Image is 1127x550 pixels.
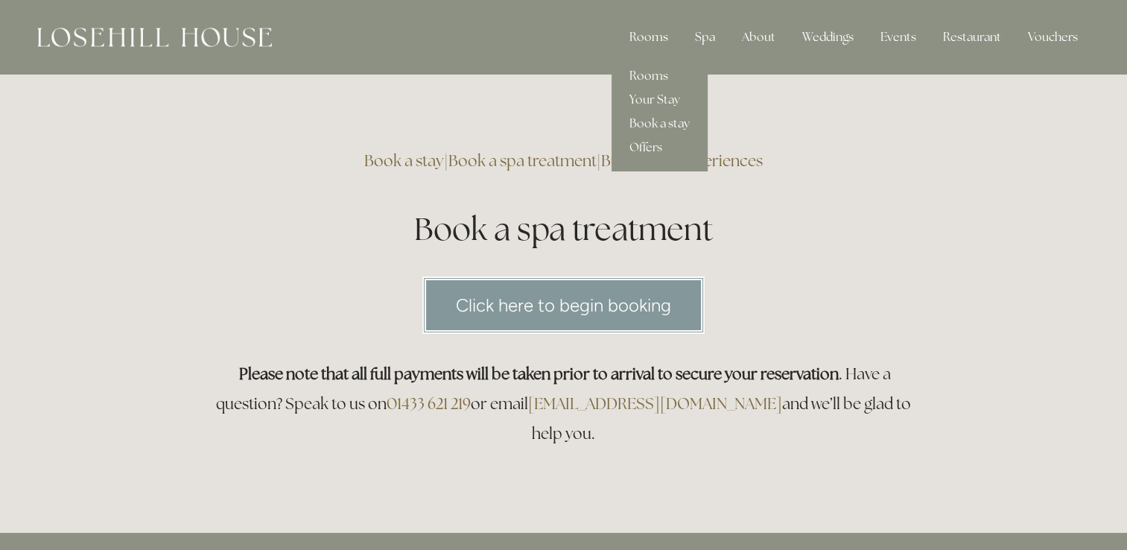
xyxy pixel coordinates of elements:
div: Restaurant [931,22,1013,52]
a: Click here to begin booking [422,276,705,334]
a: Book a spa treatment [448,151,597,171]
div: Weddings [790,22,866,52]
a: Your Stay [612,88,708,112]
h3: | | [208,146,920,176]
a: 01433 621 219 [387,393,471,414]
img: Losehill House [37,28,272,47]
a: [EMAIL_ADDRESS][DOMAIN_NAME] [528,393,782,414]
h1: Book a spa treatment [208,207,920,251]
strong: Please note that all full payments will be taken prior to arrival to secure your reservation [239,364,839,384]
a: Book a stay [612,112,708,136]
div: Spa [683,22,727,52]
a: Rooms [612,64,708,88]
a: Vouchers [1016,22,1090,52]
div: Rooms [618,22,680,52]
a: Buy gifts & experiences [601,151,763,171]
div: Events [869,22,928,52]
div: About [730,22,787,52]
a: Book a stay [364,151,444,171]
a: Offers [612,136,708,159]
h3: . Have a question? Speak to us on or email and we’ll be glad to help you. [208,359,920,449]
